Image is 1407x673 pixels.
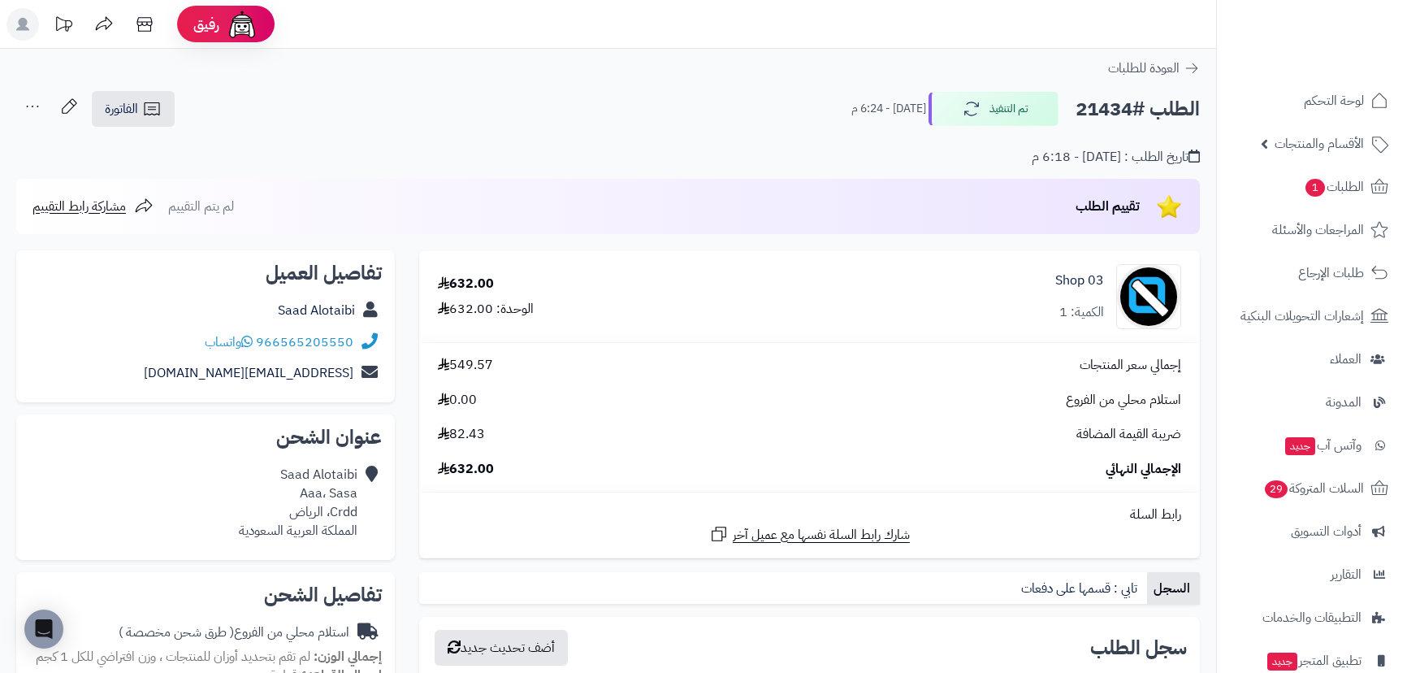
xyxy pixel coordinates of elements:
[29,263,382,283] h2: تفاصيل العميل
[426,506,1193,524] div: رابط السلة
[1291,520,1362,543] span: أدوات التسويق
[1304,176,1364,198] span: الطلبات
[1265,480,1288,498] span: 29
[105,99,138,119] span: الفاتورة
[256,332,353,352] a: 966565205550
[278,301,355,320] a: Saad Alotaibi
[29,428,382,447] h2: عنوان الشحن
[709,524,910,545] a: شارك رابط السلة نفسها مع عميل آخر
[1117,264,1180,329] img: no_image-90x90.png
[1227,555,1397,594] a: التقارير
[92,91,175,127] a: الفاتورة
[1272,219,1364,241] span: المراجعات والأسئلة
[1326,391,1362,414] span: المدونة
[43,8,84,45] a: تحديثات المنصة
[1076,425,1181,444] span: ضريبة القيمة المضافة
[438,391,477,410] span: 0.00
[1305,179,1325,197] span: 1
[1266,649,1362,672] span: تطبيق المتجر
[36,647,310,666] span: لم تقم بتحديد أوزان للمنتجات ، وزن افتراضي للكل 1 كجم
[1227,297,1397,336] a: إشعارات التحويلات البنكية
[1106,460,1181,479] span: الإجمالي النهائي
[1284,434,1362,457] span: وآتس آب
[29,585,382,605] h2: تفاصيل الشحن
[205,332,253,352] a: واتساب
[1330,348,1362,371] span: العملاء
[1227,383,1397,422] a: المدونة
[32,197,154,216] a: مشاركة رابط التقييم
[1032,148,1200,167] div: تاريخ الطلب : [DATE] - 6:18 م
[438,300,534,319] div: الوحدة: 632.00
[314,647,382,666] strong: إجمالي الوزن:
[24,610,63,649] div: Open Intercom Messenger
[119,623,349,642] div: استلام محلي من الفروع
[1267,653,1297,671] span: جديد
[438,425,485,444] span: 82.43
[1108,59,1200,78] a: العودة للطلبات
[1227,426,1397,465] a: وآتس آبجديد
[239,466,357,540] div: Saad Alotaibi Aaa، Sasa Crdd، الرياض المملكة العربية السعودية
[1076,93,1200,126] h2: الطلب #21434
[1227,598,1397,637] a: التطبيقات والخدمات
[1066,391,1181,410] span: استلام محلي من الفروع
[1076,197,1140,216] span: تقييم الطلب
[438,275,494,293] div: 632.00
[1227,167,1397,206] a: الطلبات1
[1090,638,1187,658] h3: سجل الطلب
[733,526,910,545] span: شارك رابط السلة نفسها مع عميل آخر
[1227,211,1397,250] a: المراجعات والأسئلة
[168,197,234,216] span: لم يتم التقييم
[1331,563,1362,586] span: التقارير
[1298,262,1364,284] span: طلبات الإرجاع
[32,197,126,216] span: مشاركة رابط التقييم
[438,460,494,479] span: 632.00
[1015,572,1147,605] a: تابي : قسمها على دفعات
[435,630,568,666] button: أضف تحديث جديد
[226,8,258,41] img: ai-face.png
[1080,356,1181,375] span: إجمالي سعر المنتجات
[1227,469,1397,508] a: السلات المتروكة29
[929,92,1058,126] button: تم التنفيذ
[1262,606,1362,629] span: التطبيقات والخدمات
[1240,305,1364,328] span: إشعارات التحويلات البنكية
[1055,271,1104,290] a: 03 Shop
[438,356,493,375] span: 549.57
[1059,303,1104,322] div: الكمية: 1
[1227,254,1397,293] a: طلبات الإرجاع
[1275,132,1364,155] span: الأقسام والمنتجات
[1227,512,1397,551] a: أدوات التسويق
[1285,437,1315,455] span: جديد
[1227,81,1397,120] a: لوحة التحكم
[193,15,219,34] span: رفيق
[119,623,234,642] span: ( طرق شحن مخصصة )
[1147,572,1200,605] a: السجل
[851,101,926,117] small: [DATE] - 6:24 م
[1263,477,1364,500] span: السلات المتروكة
[1304,89,1364,112] span: لوحة التحكم
[1227,340,1397,379] a: العملاء
[144,363,353,383] a: [EMAIL_ADDRESS][DOMAIN_NAME]
[1108,59,1180,78] span: العودة للطلبات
